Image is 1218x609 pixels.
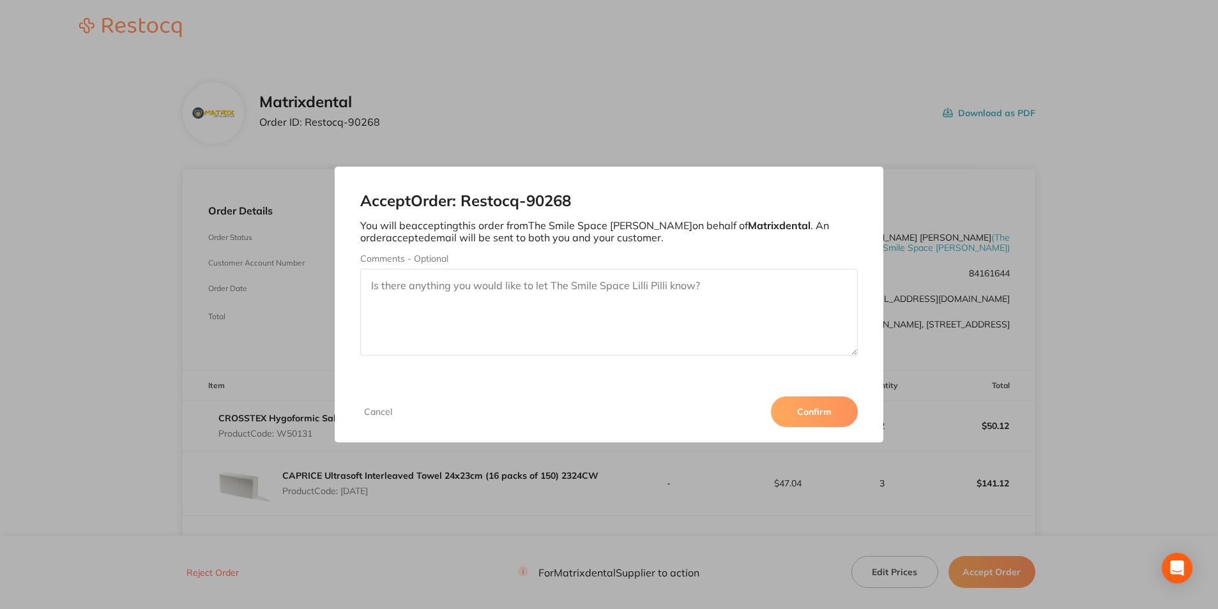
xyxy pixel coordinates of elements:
p: You will be accepting this order from The Smile Space [PERSON_NAME] on behalf of . An order accep... [360,220,857,243]
div: Open Intercom Messenger [1162,553,1192,583]
b: Matrixdental [748,219,811,232]
button: Confirm [771,396,858,427]
label: Comments - Optional [360,253,857,264]
button: Cancel [360,406,396,417]
h2: Accept Order: Restocq- 90268 [360,192,857,210]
